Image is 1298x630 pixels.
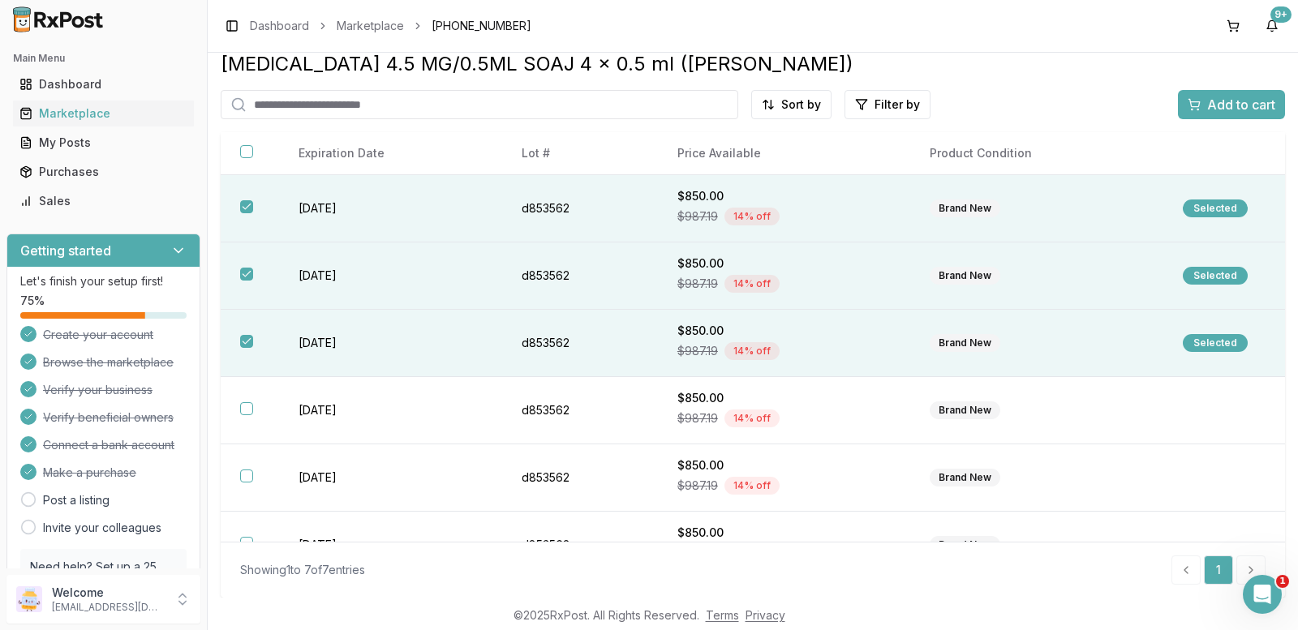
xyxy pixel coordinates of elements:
[6,6,110,32] img: RxPost Logo
[19,105,187,122] div: Marketplace
[432,18,531,34] span: [PHONE_NUMBER]
[6,188,200,214] button: Sales
[930,199,1000,217] div: Brand New
[930,267,1000,285] div: Brand New
[845,90,931,119] button: Filter by
[677,208,718,225] span: $987.19
[6,101,200,126] button: Marketplace
[19,76,187,92] div: Dashboard
[250,18,531,34] nav: breadcrumb
[781,96,821,113] span: Sort by
[1178,90,1285,119] button: Add to cart
[20,241,111,260] h3: Getting started
[43,492,110,508] a: Post a listing
[43,465,136,481] span: Make a purchase
[502,512,658,579] td: d853562
[279,132,503,175] th: Expiration Date
[724,477,780,495] div: 14 % off
[658,132,911,175] th: Price Available
[1270,6,1292,23] div: 9+
[724,275,780,293] div: 14 % off
[1183,267,1248,285] div: Selected
[6,159,200,185] button: Purchases
[706,608,739,622] a: Terms
[502,242,658,310] td: d853562
[502,175,658,242] td: d853562
[6,71,200,97] button: Dashboard
[930,334,1000,352] div: Brand New
[43,409,174,426] span: Verify beneficial owners
[13,52,194,65] h2: Main Menu
[279,377,503,444] td: [DATE]
[43,382,153,398] span: Verify your business
[677,323,892,339] div: $850.00
[13,70,194,99] a: Dashboard
[502,377,658,444] td: d853562
[1243,575,1282,614] iframe: Intercom live chat
[43,327,153,343] span: Create your account
[1259,13,1285,39] button: 9+
[250,18,309,34] a: Dashboard
[43,354,174,371] span: Browse the marketplace
[1183,199,1248,217] div: Selected
[746,608,785,622] a: Privacy
[677,478,718,494] span: $987.19
[19,135,187,151] div: My Posts
[930,469,1000,486] div: Brand New
[43,520,161,536] a: Invite your colleagues
[6,130,200,156] button: My Posts
[677,188,892,204] div: $850.00
[1207,95,1275,114] span: Add to cart
[724,342,780,360] div: 14 % off
[19,193,187,209] div: Sales
[930,401,1000,419] div: Brand New
[13,186,194,216] a: Sales
[875,96,920,113] span: Filter by
[279,310,503,377] td: [DATE]
[1276,575,1289,588] span: 1
[677,410,718,426] span: $987.19
[279,444,503,512] td: [DATE]
[751,90,832,119] button: Sort by
[677,525,892,541] div: $850.00
[337,18,404,34] a: Marketplace
[20,273,187,289] p: Let's finish your setup first!
[20,293,45,309] span: 75 %
[930,536,1000,554] div: Brand New
[677,343,718,359] span: $987.19
[502,310,658,377] td: d853562
[677,390,892,406] div: $850.00
[13,99,194,128] a: Marketplace
[724,208,780,225] div: 14 % off
[724,409,780,427] div: 14 % off
[1204,555,1233,585] a: 1
[502,444,658,512] td: d853562
[502,132,658,175] th: Lot #
[30,559,177,607] p: Need help? Set up a 25 minute call with our team to set up.
[43,437,174,453] span: Connect a bank account
[19,164,187,180] div: Purchases
[16,586,42,612] img: User avatar
[240,562,365,578] div: Showing 1 to 7 of 7 entries
[52,585,165,601] p: Welcome
[677,255,892,272] div: $850.00
[1183,334,1248,352] div: Selected
[279,175,503,242] td: [DATE]
[52,601,165,614] p: [EMAIL_ADDRESS][DOMAIN_NAME]
[1171,555,1266,585] nav: pagination
[910,132,1163,175] th: Product Condition
[279,242,503,310] td: [DATE]
[677,457,892,474] div: $850.00
[13,157,194,186] a: Purchases
[677,276,718,292] span: $987.19
[221,51,1285,77] div: [MEDICAL_DATA] 4.5 MG/0.5ML SOAJ 4 x 0.5 ml ([PERSON_NAME])
[13,128,194,157] a: My Posts
[279,512,503,579] td: [DATE]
